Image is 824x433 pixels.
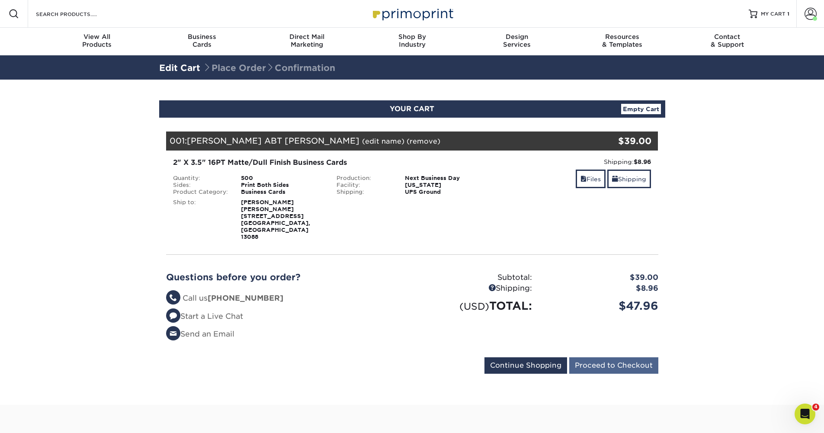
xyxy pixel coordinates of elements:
div: & Support [675,33,780,48]
input: Proceed to Checkout [569,357,658,374]
a: DesignServices [465,28,570,55]
span: Contact [675,33,780,41]
span: MY CART [761,10,786,18]
div: Sides: [167,182,235,189]
div: 500 [234,175,330,182]
a: Contact& Support [675,28,780,55]
div: & Templates [570,33,675,48]
strong: $8.96 [634,158,651,165]
div: Products [45,33,150,48]
a: BusinessCards [149,28,254,55]
div: Product Category: [167,189,235,196]
div: Shipping: [500,157,651,166]
a: (remove) [407,137,440,145]
strong: [PHONE_NUMBER] [208,294,283,302]
span: [PERSON_NAME] ABT [PERSON_NAME] [187,136,359,145]
span: Design [465,33,570,41]
div: Quantity: [167,175,235,182]
div: TOTAL: [412,298,539,314]
input: Continue Shopping [484,357,567,374]
div: $39.00 [539,272,665,283]
span: shipping [612,176,618,183]
div: Shipping: [330,189,398,196]
div: $8.96 [539,283,665,294]
div: Business Cards [234,189,330,196]
input: SEARCH PRODUCTS..... [35,9,119,19]
div: Ship to: [167,199,235,241]
h2: Questions before you order? [166,272,406,282]
span: Business [149,33,254,41]
div: Marketing [254,33,359,48]
a: Direct MailMarketing [254,28,359,55]
a: View AllProducts [45,28,150,55]
div: [US_STATE] [398,182,494,189]
span: Place Order Confirmation [203,63,335,73]
a: Files [576,170,606,188]
span: YOUR CART [390,105,434,113]
div: 001: [166,132,576,151]
small: (USD) [459,301,489,312]
div: Services [465,33,570,48]
span: files [580,176,587,183]
li: Call us [166,293,406,304]
a: Resources& Templates [570,28,675,55]
a: Shop ByIndustry [359,28,465,55]
span: Direct Mail [254,33,359,41]
a: Empty Cart [621,104,661,114]
div: $39.00 [576,135,652,148]
a: Edit Cart [159,63,200,73]
a: Shipping [607,170,651,188]
a: (edit name) [362,137,404,145]
strong: [PERSON_NAME] [PERSON_NAME] [STREET_ADDRESS] [GEOGRAPHIC_DATA], [GEOGRAPHIC_DATA] 13088 [241,199,310,240]
span: 1 [787,11,789,17]
div: Cards [149,33,254,48]
div: Next Business Day [398,175,494,182]
div: UPS Ground [398,189,494,196]
div: 2" X 3.5" 16PT Matte/Dull Finish Business Cards [173,157,487,168]
div: Industry [359,33,465,48]
div: Subtotal: [412,272,539,283]
span: Resources [570,33,675,41]
img: Primoprint [369,4,455,23]
div: Production: [330,175,398,182]
div: Shipping: [412,283,539,294]
span: View All [45,33,150,41]
span: 4 [812,404,819,411]
div: $47.96 [539,298,665,314]
div: Facility: [330,182,398,189]
span: Shop By [359,33,465,41]
iframe: Intercom live chat [795,404,815,424]
div: Print Both Sides [234,182,330,189]
a: Start a Live Chat [166,312,243,321]
a: Send an Email [166,330,234,338]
